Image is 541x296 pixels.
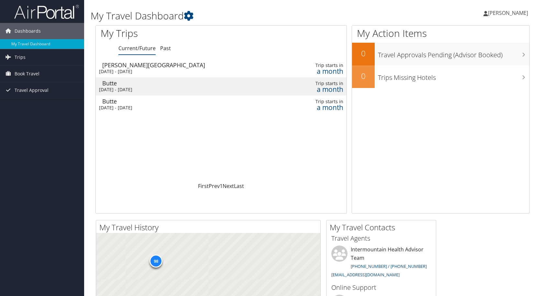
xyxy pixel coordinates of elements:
div: Butte [102,80,259,86]
a: 0Travel Approvals Pending (Advisor Booked) [352,43,529,65]
h2: 0 [352,48,375,59]
div: [DATE] - [DATE] [99,105,256,111]
a: Past [160,45,171,52]
h2: 0 [352,71,375,82]
h1: My Trips [101,27,237,40]
span: Dashboards [15,23,41,39]
a: Prev [209,182,220,190]
div: Butte [102,98,259,104]
div: Trip starts in [288,81,343,86]
a: [PERSON_NAME] [483,3,535,23]
div: [DATE] - [DATE] [99,87,256,93]
h3: Travel Approvals Pending (Advisor Booked) [378,47,529,60]
a: Last [234,182,244,190]
div: [PERSON_NAME][GEOGRAPHIC_DATA] [102,62,259,68]
div: 98 [149,255,162,268]
img: airportal-logo.png [14,4,79,19]
a: First [198,182,209,190]
div: Trip starts in [288,99,343,104]
div: a month [288,104,343,110]
li: Intermountain Health Advisor Team [328,246,434,280]
span: Book Travel [15,66,39,82]
a: Current/Future [118,45,156,52]
div: Trip starts in [288,62,343,68]
a: 1 [220,182,223,190]
h3: Trips Missing Hotels [378,70,529,82]
a: [EMAIL_ADDRESS][DOMAIN_NAME] [331,272,400,278]
span: [PERSON_NAME] [488,9,528,16]
a: [PHONE_NUMBER] / [PHONE_NUMBER] [351,263,427,269]
span: Trips [15,49,26,65]
a: Next [223,182,234,190]
a: 0Trips Missing Hotels [352,65,529,88]
h3: Online Support [331,283,431,292]
div: a month [288,68,343,74]
h1: My Travel Dashboard [91,9,387,23]
span: Travel Approval [15,82,49,98]
h2: My Travel Contacts [330,222,436,233]
div: a month [288,86,343,92]
div: [DATE] - [DATE] [99,69,256,74]
h3: Travel Agents [331,234,431,243]
h2: My Travel History [99,222,320,233]
h1: My Action Items [352,27,529,40]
